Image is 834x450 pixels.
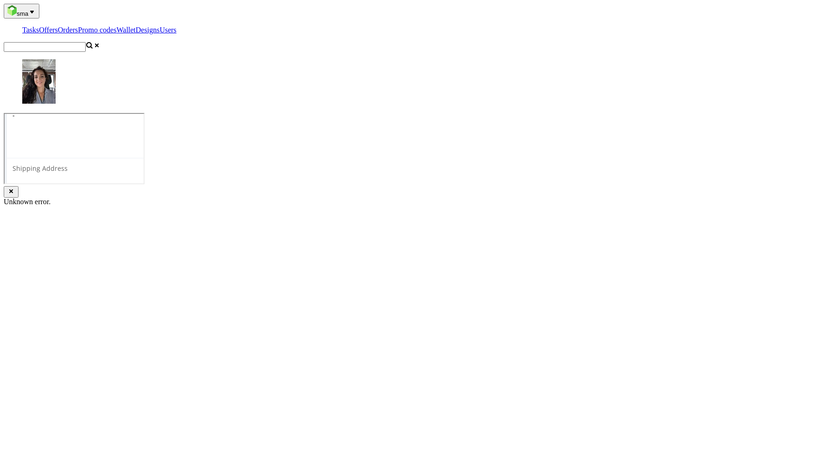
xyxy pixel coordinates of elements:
span: sma [17,10,28,17]
a: Promo codes [78,26,116,34]
button: sma [4,4,39,19]
span: - [8,64,136,74]
img: logo [7,5,17,16]
a: Orders [58,26,78,34]
div: Unknown error. [4,198,830,206]
a: Tasks [22,26,39,34]
a: Users [159,26,176,34]
img: Moreno Martinez Cristina [22,59,56,104]
div: Shipping Address [2,44,141,65]
a: Wallet [116,26,135,34]
a: Offers [39,26,58,34]
a: Designs [136,26,160,34]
